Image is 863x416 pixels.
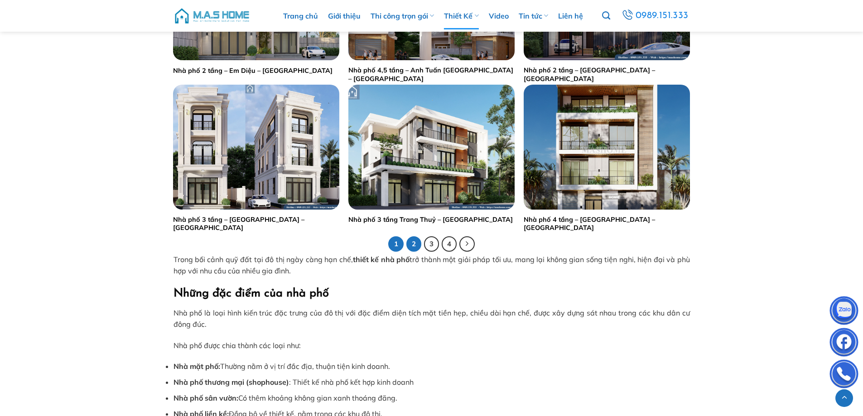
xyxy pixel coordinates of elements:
[174,288,329,299] strong: Những đặc điểm của nhà phố
[519,2,548,29] a: Tin tức
[174,307,690,330] p: Nhà phố là loại hình kiến trúc đặc trưng của đô thị với đặc điểm diện tích mặt tiền hẹp, chiều dà...
[444,2,478,29] a: Thiết Kế
[636,8,689,24] span: 0989.151.333
[328,2,361,29] a: Giới thiệu
[173,85,339,209] img: Thiết kế nhà phố anh Thuận - Đông Anh | MasHome
[388,236,404,252] span: 1
[174,254,690,277] p: Trong bối cảnh quỹ đất tại đô thị ngày càng hạn chế, trở thành một giải pháp tối ưu, mang lại khô...
[174,362,220,371] strong: Nhà mặt phố:
[558,2,583,29] a: Liên hệ
[620,8,689,24] a: 0989.151.333
[602,6,610,25] a: Tìm kiếm
[524,66,690,83] a: Nhà phố 2 tầng – [GEOGRAPHIC_DATA] – [GEOGRAPHIC_DATA]
[348,66,515,83] a: Nhà phố 4,5 tầng – Anh Tuấn [GEOGRAPHIC_DATA] – [GEOGRAPHIC_DATA]
[174,392,690,404] li: Có thêm khoảng không gian xanh thoáng đãng.
[174,393,238,402] strong: Nhà phố sân vườn:
[174,340,690,352] p: Nhà phố được chia thành các loại như:
[174,378,289,387] strong: Nhà phố thương mại (shophouse)
[830,330,858,357] img: Facebook
[489,2,509,29] a: Video
[283,2,318,29] a: Trang chủ
[353,255,410,264] strong: thiết kế nhà phố
[371,2,434,29] a: Thi công trọn gói
[524,215,690,232] a: Nhà phố 4 tầng – [GEOGRAPHIC_DATA] – [GEOGRAPHIC_DATA]
[174,2,251,29] img: M.A.S HOME – Tổng Thầu Thiết Kế Và Xây Nhà Trọn Gói
[835,389,853,407] a: Lên đầu trang
[830,298,858,325] img: Zalo
[173,215,339,232] a: Nhà phố 3 tầng – [GEOGRAPHIC_DATA] – [GEOGRAPHIC_DATA]
[406,236,422,252] a: 2
[348,85,515,209] img: Thiết kế nhà phố Trang Thuỷ - Tuyên Quang | MasHome
[830,362,858,389] img: Phone
[442,236,457,252] a: 4
[424,236,439,252] a: 3
[524,85,690,209] img: Thiết kế nhà phố anh Việt - Tây Hồ | MasHome
[174,361,690,373] li: Thường nằm ở vị trí đắc địa, thuận tiện kinh doanh.
[173,67,333,75] a: Nhà phố 2 tầng – Em Diệu – [GEOGRAPHIC_DATA]
[174,377,690,388] li: : Thiết kế nhà phố kết hợp kinh doanh
[348,215,513,224] a: Nhà phố 3 tầng Trang Thuỷ – [GEOGRAPHIC_DATA]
